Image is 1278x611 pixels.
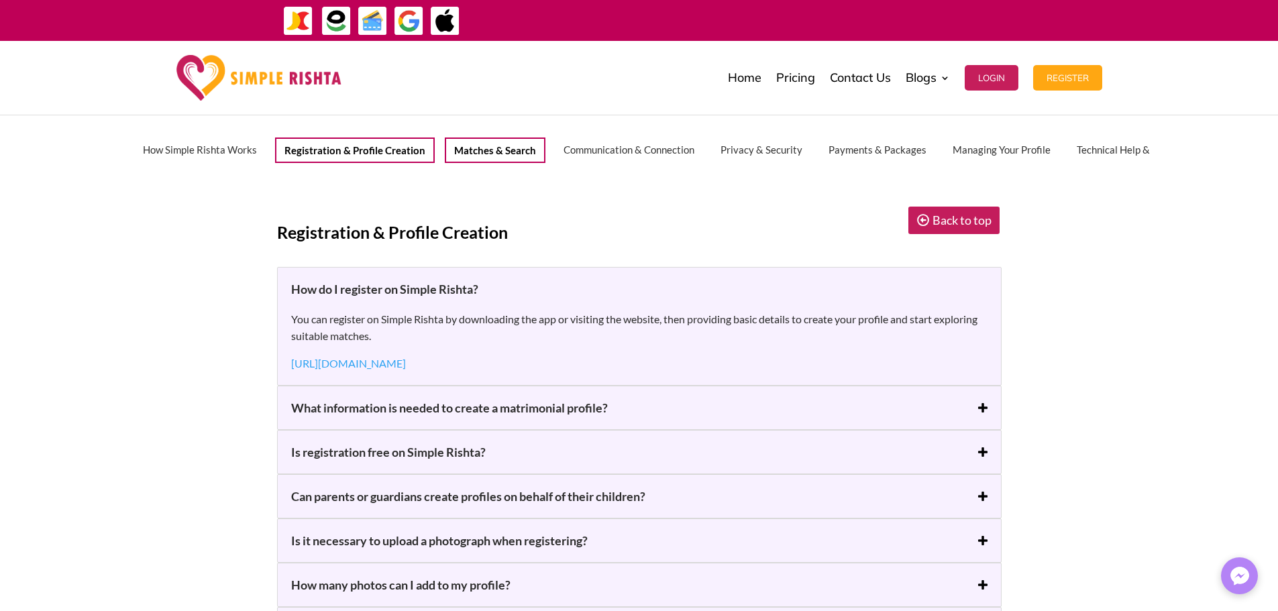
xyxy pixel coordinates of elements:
[820,137,935,163] button: Payments & Packages
[291,444,988,460] h5: Is registration free on Simple Rishta?
[358,6,388,36] img: Credit Cards
[712,137,810,163] button: Privacy & Security
[1226,563,1253,590] img: Messenger
[291,577,988,593] h5: How many photos can I add to my profile?
[907,205,1002,235] a: Back to top
[291,533,988,549] h5: Is it necessary to upload a photograph when registering?
[291,488,988,504] h5: Can parents or guardians create profiles on behalf of their children?
[277,222,508,242] strong: Registration & Profile Creation
[555,137,702,163] button: Communication & Connection
[430,6,460,36] img: ApplePay-icon
[1033,65,1102,91] button: Register
[291,281,988,297] h5: How do I register on Simple Rishta?
[906,44,950,111] a: Blogs
[291,311,988,355] p: You can register on Simple Rishta by downloading the app or visiting the website, then providing ...
[1069,137,1195,163] button: Technical Help & Support
[135,137,265,163] button: How Simple Rishta Works
[1033,44,1102,111] a: Register
[283,6,313,36] img: JazzCash-icon
[394,6,424,36] img: GooglePay-icon
[945,137,1059,163] button: Managing Your Profile
[291,357,406,370] a: [URL][DOMAIN_NAME]
[291,400,988,416] h5: What information is needed to create a matrimonial profile?
[728,44,761,111] a: Home
[830,44,891,111] a: Contact Us
[776,44,815,111] a: Pricing
[275,137,435,163] button: Registration & Profile Creation
[965,65,1018,91] button: Login
[445,137,545,163] button: Matches & Search
[321,6,352,36] img: EasyPaisa-icon
[965,44,1018,111] a: Login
